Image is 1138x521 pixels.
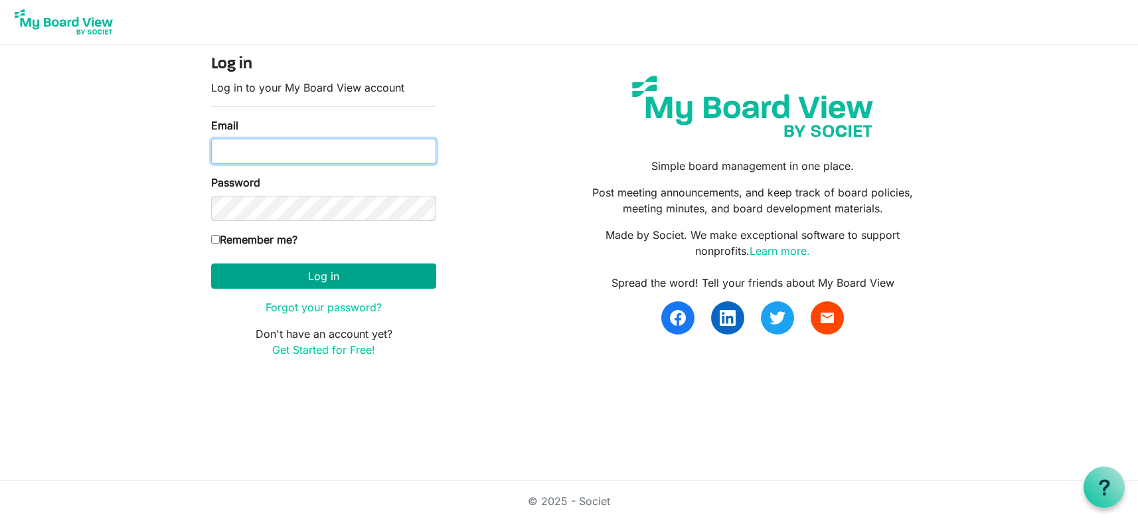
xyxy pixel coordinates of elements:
[750,244,810,258] a: Learn more.
[211,55,436,74] h4: Log in
[211,175,260,190] label: Password
[579,275,927,291] div: Spread the word! Tell your friends about My Board View
[211,235,220,244] input: Remember me?
[211,117,238,133] label: Email
[720,310,736,326] img: linkedin.svg
[819,310,835,326] span: email
[770,310,785,326] img: twitter.svg
[211,232,297,248] label: Remember me?
[579,158,927,174] p: Simple board management in one place.
[266,301,382,314] a: Forgot your password?
[211,263,436,289] button: Log in
[11,5,117,38] img: My Board View Logo
[211,326,436,358] p: Don't have an account yet?
[211,80,436,96] p: Log in to your My Board View account
[670,310,686,326] img: facebook.svg
[528,494,610,508] a: © 2025 - Societ
[579,227,927,259] p: Made by Societ. We make exceptional software to support nonprofits.
[622,66,883,147] img: my-board-view-societ.svg
[579,185,927,216] p: Post meeting announcements, and keep track of board policies, meeting minutes, and board developm...
[272,343,375,356] a: Get Started for Free!
[811,301,844,335] a: email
